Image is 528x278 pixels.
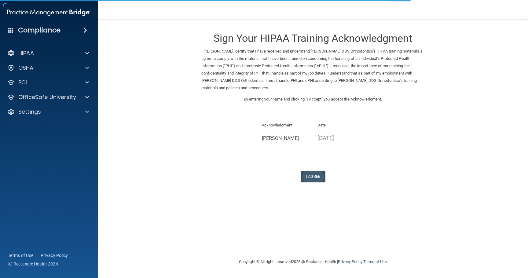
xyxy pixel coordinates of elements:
[18,79,27,86] p: PCI
[201,252,424,272] div: Copyright © All rights reserved 2025 @ Rectangle Health | |
[262,122,309,129] p: Acknowledgment
[201,33,424,44] h3: Sign Your HIPAA Training Acknowledgment
[317,122,364,129] p: Date
[7,79,89,86] a: PCI
[7,49,89,57] a: HIPAA
[201,96,424,103] p: By entering your name and clicking "I Accept" you accept the Acknowledgment.
[201,48,424,92] p: I, , certify that I have received and understand [PERSON_NAME] DDS Orthodontics's HIPAA training ...
[18,64,34,71] p: OSHA
[7,6,90,19] img: PMB logo
[204,49,233,53] ins: [PERSON_NAME]
[363,259,387,264] a: Terms of Use
[338,259,362,264] a: Privacy Policy
[8,261,58,267] span: Ⓒ Rectangle Health 2024
[7,108,89,115] a: Settings
[18,93,76,101] p: OfficeSafe University
[7,93,89,101] a: OfficeSafe University
[317,133,364,143] p: [DATE]
[7,64,89,71] a: OSHA
[262,133,309,144] input: Full Name
[18,26,61,35] h4: Compliance
[18,49,34,57] p: HIPAA
[41,252,68,258] a: Privacy Policy
[18,108,41,115] p: Settings
[301,171,325,182] button: I Agree
[8,252,33,258] a: Terms of Use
